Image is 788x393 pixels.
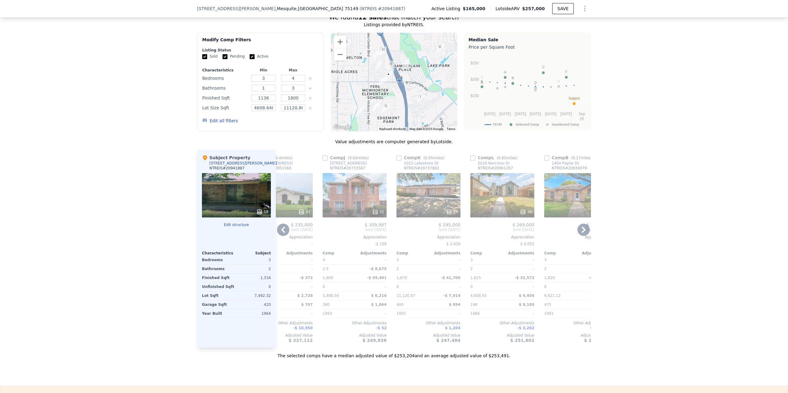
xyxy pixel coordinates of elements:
span: , [GEOGRAPHIC_DATA] 75149 [296,6,358,11]
div: Comp J [323,155,371,161]
div: Bedrooms [202,256,235,264]
div: 1991 [544,309,575,318]
div: 18 [256,209,268,215]
span: $ 9,180 [519,302,534,307]
span: 0.4 [275,156,281,160]
span: Map data ©2025 Google [409,127,443,131]
div: 17 [446,209,458,215]
button: Clear [309,87,312,90]
span: Active Listing [431,6,463,12]
text: I [497,81,498,85]
div: 11805 James Dr [355,103,366,119]
button: Clear [309,97,312,99]
text: Subject [569,96,580,100]
div: Median Sale [468,37,587,43]
div: Appreciation [544,235,608,240]
span: 1,620 [544,276,555,280]
div: Adjusted Value [249,333,313,338]
span: 6,621.12 [544,294,561,298]
div: Listings provided by NTREIS . [197,22,591,28]
div: 1100 Cedarcrest Dr [377,44,389,59]
span: 4,608.65 [470,294,487,298]
div: - [430,256,460,264]
text: C [542,65,545,69]
div: Other Adjustments [470,321,534,326]
span: 3 [544,258,547,262]
div: Appreciation [470,235,534,240]
button: Clear [309,107,312,109]
div: NTREIS # 20661267 [478,166,513,171]
a: Open this area in Google Maps (opens a new window) [332,123,353,131]
div: 2.5 [323,265,353,273]
div: 0 [238,282,271,291]
div: 2 [470,265,501,273]
span: Lotside ARV [496,6,522,12]
div: Lot Sqft [202,291,235,300]
div: Finished Sqft [202,273,235,282]
div: Subject [236,251,271,256]
div: Finished Sqft [202,94,247,102]
div: 3 [238,256,271,264]
text: B [512,76,514,80]
div: Modify Comp Filters [202,37,318,48]
span: $ 269,000 [513,222,534,227]
button: SAVE [552,3,574,14]
div: 2017 Narobi Pl [370,99,382,115]
span: -$ 7,914 [444,294,460,298]
span: $ 279,900 [586,222,608,227]
span: $ 6,216 [371,294,387,298]
span: Sold [DATE] [323,227,387,232]
span: Sold [DATE] [470,227,534,232]
span: ( miles) [421,156,447,160]
div: Garage Sqft [202,300,235,309]
span: -$ 109 [375,242,387,246]
span: $ 1,864 [371,302,387,307]
span: $ 247,484 [436,338,460,343]
span: 0.64 [349,156,357,160]
div: 420 [238,300,271,309]
text: $150 [471,94,479,98]
button: Edit all filters [202,118,238,124]
span: 0 [544,285,547,289]
svg: A chart. [468,51,587,128]
span: 475 [544,302,551,307]
a: 2016 Norcross Dr [470,161,510,166]
div: 1015 Lakeshore Dr [434,41,446,57]
span: $ 295,000 [439,222,460,227]
div: 2016 Norcross Dr [478,161,510,166]
span: $ 2,426 [446,242,460,246]
div: Adjusted Value [396,333,460,338]
span: # 20941887 [378,6,404,11]
span: -$ 41,700 [441,276,460,280]
button: Keyboard shortcuts [379,127,406,131]
span: 3 [470,258,473,262]
text: [DATE] [561,112,572,116]
div: Bathrooms [202,265,235,273]
div: Listing Status [202,48,318,53]
span: $ 249,938 [363,338,387,343]
div: Unfinished Sqft [202,282,235,291]
div: 1531 Springcrest Dr [373,58,384,73]
div: - [577,309,608,318]
div: NTREIS # 20836979 [552,166,587,171]
span: 0 [470,285,473,289]
text: [DATE] [530,112,541,116]
div: Subject Property [202,155,250,161]
div: 1964 [238,309,271,318]
div: - [577,256,608,264]
div: - [430,282,460,291]
div: - [504,265,534,273]
span: $ 15,221 [590,326,608,330]
div: Comp [470,251,502,256]
text: F [565,70,568,74]
div: - [282,256,313,264]
div: Adjusted Value [323,333,387,338]
text: K [534,83,537,87]
div: Other Adjustments [396,321,460,326]
div: Appreciation [396,235,460,240]
div: 31 [372,209,384,215]
span: -$ 34,458 [589,276,608,280]
div: 1,316 [238,273,271,282]
text: J [505,80,506,83]
div: Appreciation [249,235,313,240]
